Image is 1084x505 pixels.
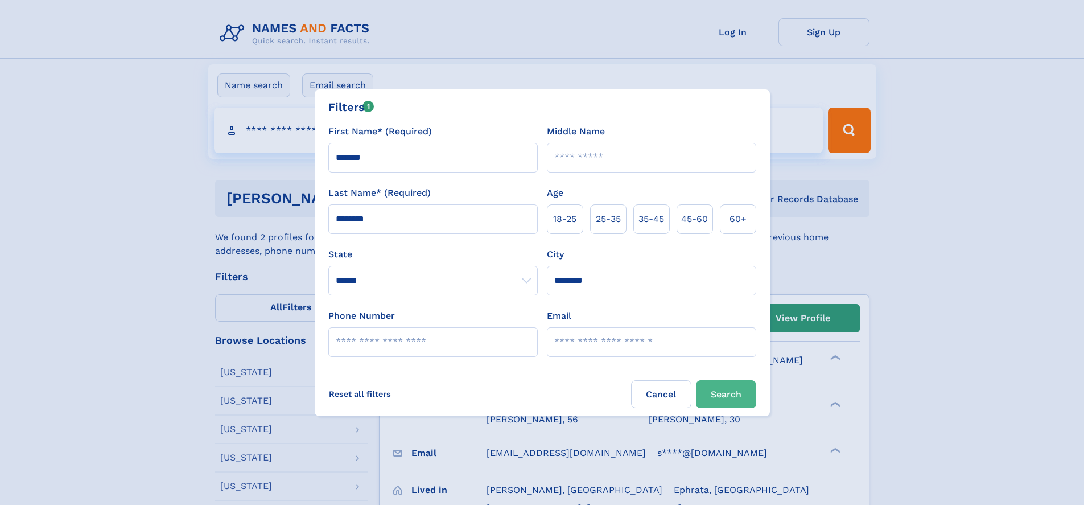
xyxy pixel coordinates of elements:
label: Last Name* (Required) [328,186,431,200]
span: 45‑60 [681,212,708,226]
span: 25‑35 [596,212,621,226]
label: Cancel [631,380,691,408]
label: Reset all filters [322,380,398,408]
label: Middle Name [547,125,605,138]
span: 35‑45 [638,212,664,226]
label: Age [547,186,563,200]
label: Email [547,309,571,323]
div: Filters [328,98,374,116]
label: Phone Number [328,309,395,323]
label: City [547,248,564,261]
label: First Name* (Required) [328,125,432,138]
span: 60+ [729,212,747,226]
label: State [328,248,538,261]
button: Search [696,380,756,408]
span: 18‑25 [553,212,576,226]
